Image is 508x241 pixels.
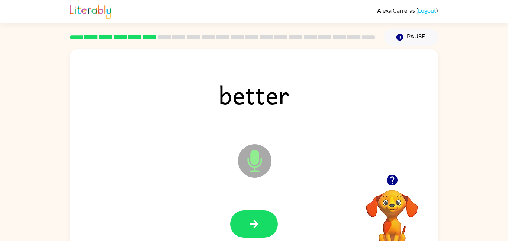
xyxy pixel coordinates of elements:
img: Literably [70,3,111,19]
div: ( ) [377,7,438,14]
span: Alexa Carreras [377,7,416,14]
span: better [208,75,300,114]
a: Logout [418,7,436,14]
button: Pause [384,29,438,46]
